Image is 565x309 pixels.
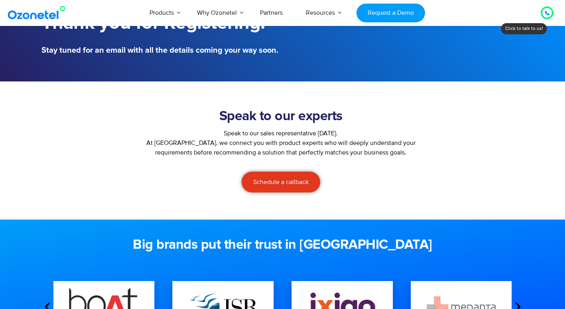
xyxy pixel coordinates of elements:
div: Speak to our sales representative [DATE]. [140,129,423,138]
a: Schedule a callback [242,172,320,192]
h2: Speak to our experts [140,109,423,125]
h5: Stay tuned for an email with all the details coming your way soon. [41,46,279,54]
h2: Big brands put their trust in [GEOGRAPHIC_DATA] [41,237,524,253]
span: Schedule a callback [253,179,309,185]
p: At [GEOGRAPHIC_DATA], we connect you with product experts who will deeply understand your require... [140,138,423,157]
a: Request a Demo [356,4,425,22]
